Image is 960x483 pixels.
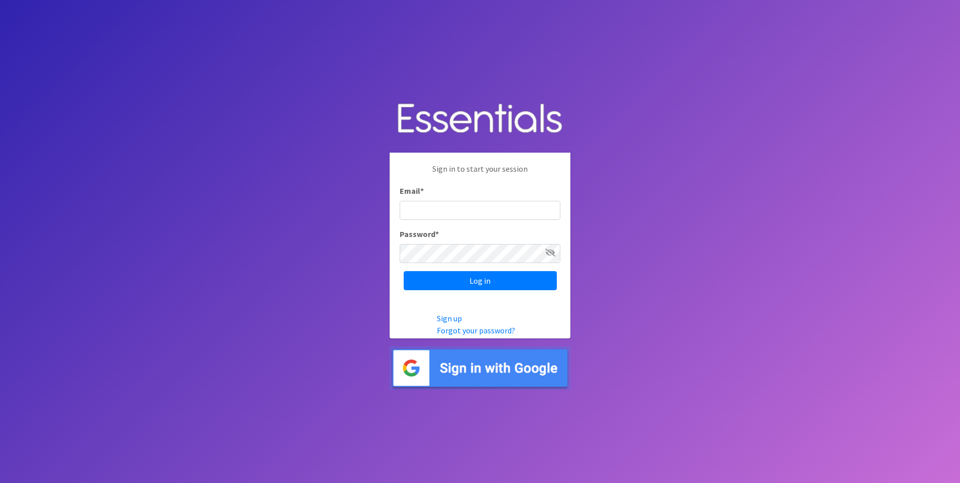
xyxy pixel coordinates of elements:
[400,185,424,197] label: Email
[400,228,439,240] label: Password
[420,186,424,196] abbr: required
[437,313,462,323] a: Sign up
[390,93,570,145] img: Human Essentials
[437,325,515,335] a: Forgot your password?
[435,229,439,239] abbr: required
[400,163,560,185] p: Sign in to start your session
[404,271,557,290] input: Log in
[390,346,570,390] img: Sign in with Google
